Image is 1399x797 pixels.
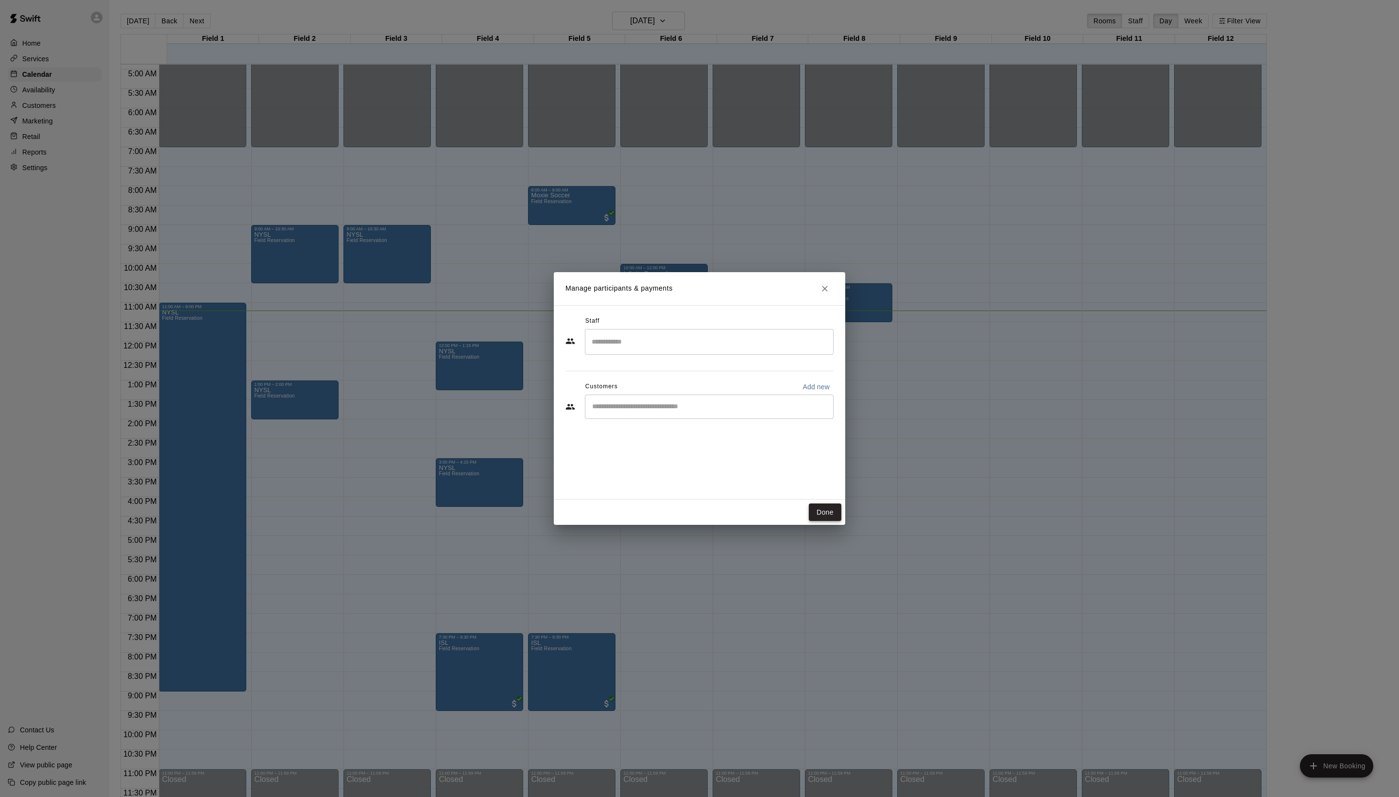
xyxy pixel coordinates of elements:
[809,503,841,521] button: Done
[565,336,575,346] svg: Staff
[802,382,830,392] p: Add new
[585,395,834,419] div: Start typing to search customers...
[565,402,575,412] svg: Customers
[585,329,834,355] div: Search staff
[585,379,618,395] span: Customers
[799,379,834,395] button: Add new
[816,280,834,297] button: Close
[585,313,599,329] span: Staff
[565,283,673,294] p: Manage participants & payments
